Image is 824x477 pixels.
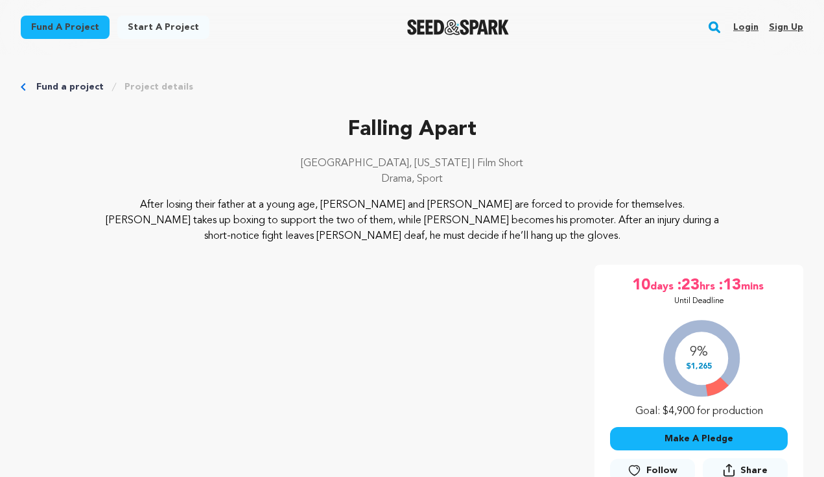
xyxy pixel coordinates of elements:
[733,17,759,38] a: Login
[21,114,803,145] p: Falling Apart
[632,275,650,296] span: 10
[741,275,766,296] span: mins
[674,296,724,306] p: Until Deadline
[650,275,676,296] span: days
[99,197,725,244] p: After losing their father at a young age, [PERSON_NAME] and [PERSON_NAME] are forced to provide f...
[610,427,788,450] button: Make A Pledge
[407,19,509,35] a: Seed&Spark Homepage
[21,16,110,39] a: Fund a project
[124,80,193,93] a: Project details
[700,275,718,296] span: hrs
[676,275,700,296] span: :23
[36,80,104,93] a: Fund a project
[21,171,803,187] p: Drama, Sport
[407,19,509,35] img: Seed&Spark Logo Dark Mode
[769,17,803,38] a: Sign up
[740,464,768,477] span: Share
[21,156,803,171] p: [GEOGRAPHIC_DATA], [US_STATE] | Film Short
[646,464,677,477] span: Follow
[21,80,803,93] div: Breadcrumb
[117,16,209,39] a: Start a project
[718,275,741,296] span: :13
